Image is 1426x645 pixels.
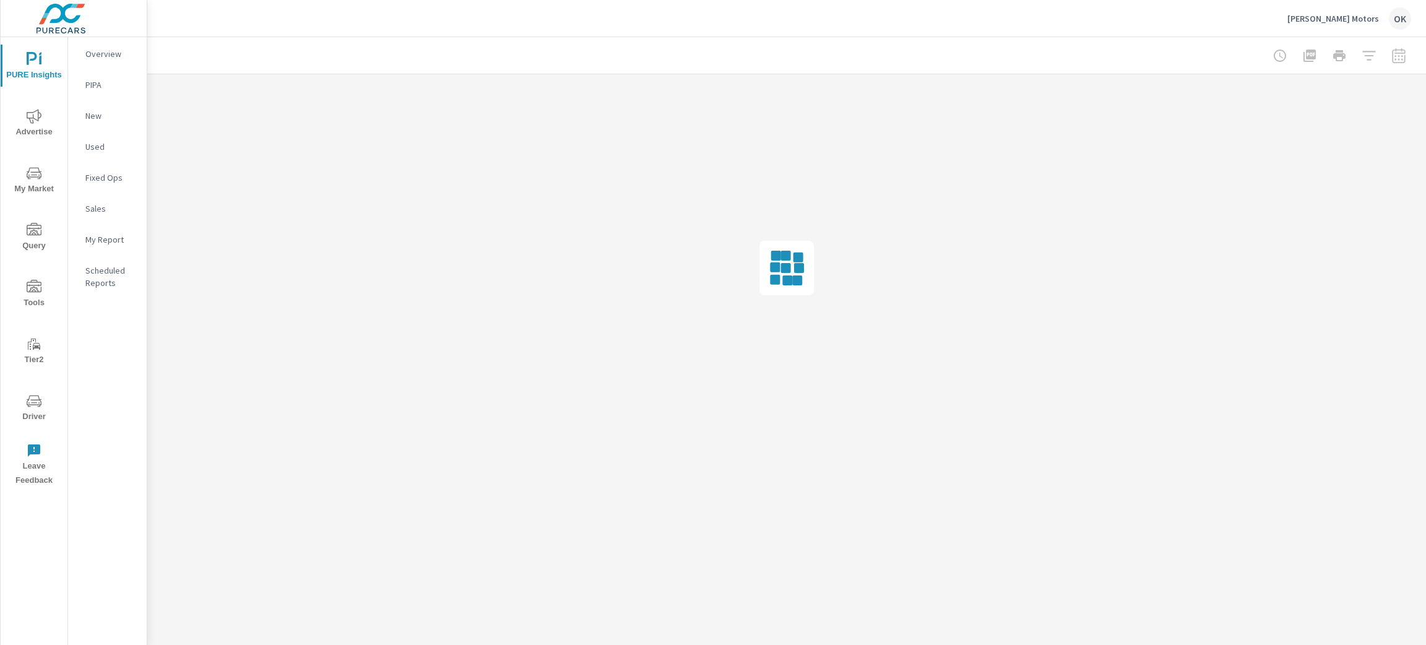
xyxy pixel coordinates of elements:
[68,76,147,94] div: PIPA
[4,394,64,424] span: Driver
[1287,13,1379,24] p: [PERSON_NAME] Motors
[85,141,137,153] p: Used
[4,52,64,82] span: PURE Insights
[4,109,64,139] span: Advertise
[68,199,147,218] div: Sales
[68,230,147,249] div: My Report
[68,261,147,292] div: Scheduled Reports
[85,79,137,91] p: PIPA
[4,280,64,310] span: Tools
[4,223,64,253] span: Query
[85,202,137,215] p: Sales
[85,264,137,289] p: Scheduled Reports
[4,166,64,196] span: My Market
[68,45,147,63] div: Overview
[68,168,147,187] div: Fixed Ops
[4,337,64,367] span: Tier2
[1,37,67,493] div: nav menu
[85,110,137,122] p: New
[4,443,64,488] span: Leave Feedback
[68,106,147,125] div: New
[68,137,147,156] div: Used
[85,171,137,184] p: Fixed Ops
[1389,7,1411,30] div: OK
[85,48,137,60] p: Overview
[85,233,137,246] p: My Report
